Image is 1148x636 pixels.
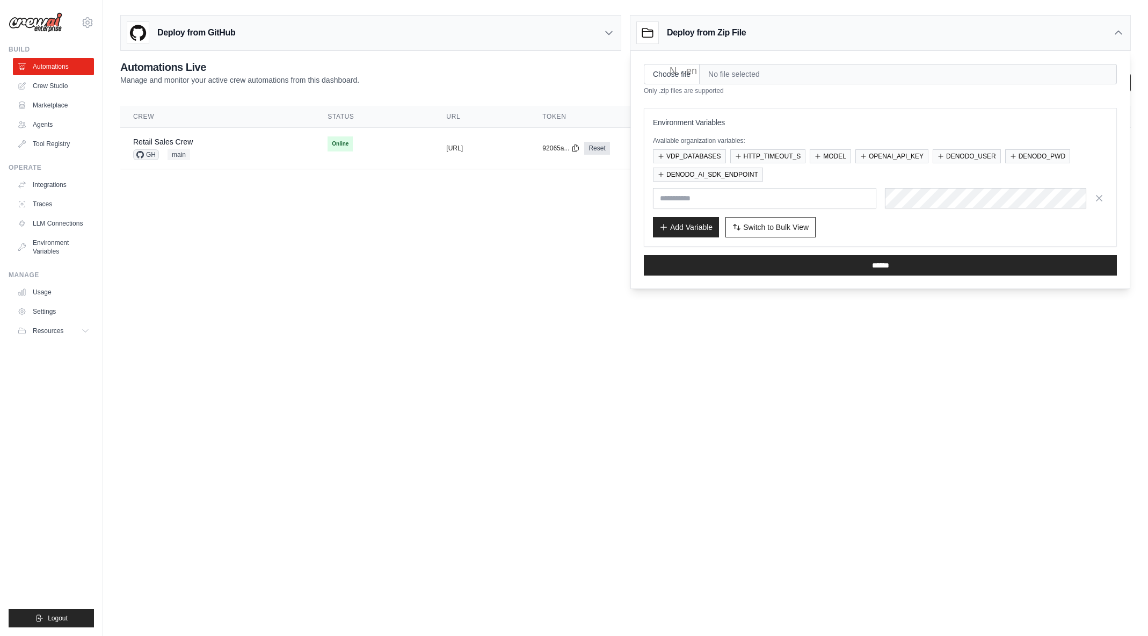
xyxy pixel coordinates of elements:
[810,149,851,163] button: MODEL
[725,217,816,237] button: Switch to Bulk View
[653,217,719,237] button: Add Variable
[9,271,94,279] div: Manage
[120,60,359,75] h2: Automations Live
[855,149,928,163] button: OPENAI_API_KEY
[933,149,1001,163] button: DENODO_USER
[13,234,94,260] a: Environment Variables
[433,106,529,128] th: URL
[13,284,94,301] a: Usage
[730,149,806,163] button: HTTP_TIMEOUT_S
[653,149,726,163] button: VDP_DATABASES
[653,117,1108,128] h3: Environment Variables
[13,196,94,213] a: Traces
[13,58,94,75] a: Automations
[315,106,433,128] th: Status
[644,86,1117,95] p: Only .zip files are supported
[13,322,94,339] button: Resources
[743,222,809,233] span: Switch to Bulk View
[9,12,62,33] img: Logo
[9,163,94,172] div: Operate
[13,77,94,95] a: Crew Studio
[120,106,315,128] th: Crew
[133,149,159,160] span: GH
[653,136,1108,145] p: Available organization variables:
[9,609,94,627] button: Logout
[529,106,741,128] th: Token
[120,75,359,85] p: Manage and monitor your active crew automations from this dashboard.
[168,149,190,160] span: main
[667,26,746,39] h3: Deploy from Zip File
[33,327,63,335] span: Resources
[644,64,700,84] input: Choose file
[13,176,94,193] a: Integrations
[13,135,94,153] a: Tool Registry
[13,116,94,133] a: Agents
[1005,149,1070,163] button: DENODO_PWD
[157,26,235,39] h3: Deploy from GitHub
[127,22,149,44] img: GitHub Logo
[542,144,580,153] button: 92065a...
[48,614,68,623] span: Logout
[133,138,193,146] a: Retail Sales Crew
[13,97,94,114] a: Marketplace
[9,45,94,54] div: Build
[700,64,1117,84] span: No file selected
[13,215,94,232] a: LLM Connections
[653,168,763,182] button: DENODO_AI_SDK_ENDPOINT
[13,303,94,320] a: Settings
[328,136,353,151] span: Online
[584,142,609,155] a: Reset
